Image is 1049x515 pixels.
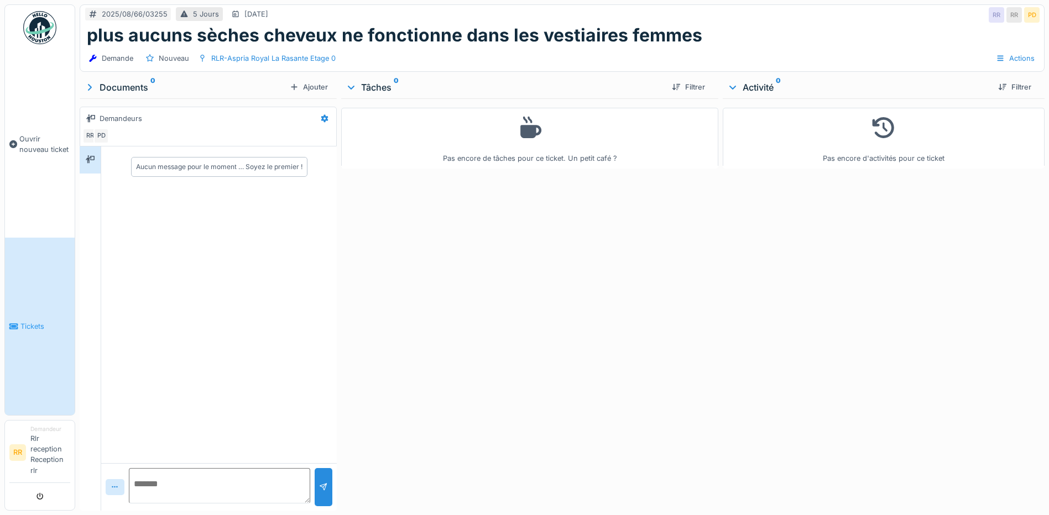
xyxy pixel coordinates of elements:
div: PD [93,128,109,144]
div: Demande [102,53,133,64]
div: Activité [727,81,989,94]
div: Filtrer [994,80,1036,94]
a: RR DemandeurRlr reception Reception rlr [9,425,70,483]
span: Ouvrir nouveau ticket [19,134,70,155]
div: Ajouter [285,80,332,94]
div: Demandeurs [100,113,142,124]
div: Pas encore d'activités pour ce ticket [730,113,1037,164]
div: Pas encore de tâches pour ce ticket. Un petit café ? [348,113,711,164]
img: Badge_color-CXgf-gQk.svg [23,11,56,44]
h1: plus aucuns sèches cheveux ne fonctionne dans les vestiaires femmes [87,25,702,46]
div: 5 Jours [193,9,219,19]
div: 2025/08/66/03255 [102,9,168,19]
div: Tâches [346,81,663,94]
a: Ouvrir nouveau ticket [5,50,75,238]
div: RR [82,128,98,144]
div: Filtrer [667,80,709,94]
li: Rlr reception Reception rlr [30,425,70,480]
div: PD [1024,7,1040,23]
div: RR [989,7,1004,23]
div: Demandeur [30,425,70,433]
div: [DATE] [244,9,268,19]
a: Tickets [5,238,75,414]
div: Aucun message pour le moment … Soyez le premier ! [136,162,302,172]
div: RLR-Aspria Royal La Rasante Etage 0 [211,53,336,64]
div: Nouveau [159,53,189,64]
li: RR [9,444,26,461]
div: Documents [84,81,285,94]
sup: 0 [776,81,781,94]
div: RR [1006,7,1022,23]
sup: 0 [150,81,155,94]
span: Tickets [20,321,70,332]
div: Actions [991,50,1040,66]
sup: 0 [394,81,399,94]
